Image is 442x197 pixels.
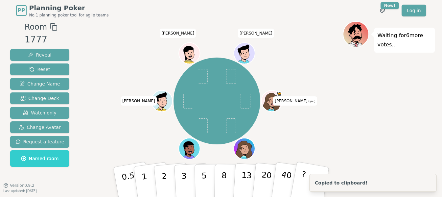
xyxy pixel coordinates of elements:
[29,3,109,12] span: Planning Poker
[25,33,58,46] div: 1777
[378,31,431,49] p: Waiting for 6 more votes...
[10,78,70,90] button: Change Name
[29,12,109,18] span: No.1 planning poker tool for agile teams
[262,91,282,111] button: Click to change your avatar
[15,138,64,145] span: Request a feature
[23,110,57,116] span: Watch only
[19,81,60,87] span: Change Name
[21,155,59,162] span: Named room
[273,96,317,106] span: Click to change your name
[121,96,157,106] span: Click to change your name
[16,3,109,18] a: PPPlanning PokerNo.1 planning poker tool for agile teams
[10,92,70,104] button: Change Deck
[315,180,368,186] div: Copied to clipboard!
[28,52,51,58] span: Reveal
[381,2,399,9] div: New!
[10,49,70,61] button: Reveal
[25,21,47,33] span: Room
[19,124,61,131] span: Change Avatar
[238,29,274,38] span: Click to change your name
[10,63,70,75] button: Reset
[20,95,59,102] span: Change Deck
[10,107,70,119] button: Watch only
[17,7,25,14] span: PP
[10,136,70,148] button: Request a feature
[10,121,70,133] button: Change Avatar
[3,183,35,188] button: Version0.9.2
[29,66,50,73] span: Reset
[10,183,35,188] span: Version 0.9.2
[377,5,388,16] button: New!
[160,29,196,38] span: Click to change your name
[276,91,282,96] span: Staci is the host
[10,150,70,167] button: Named room
[308,100,315,103] span: (you)
[402,5,426,16] a: Log in
[3,189,37,193] span: Last updated: [DATE]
